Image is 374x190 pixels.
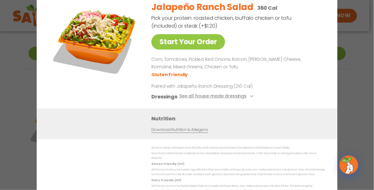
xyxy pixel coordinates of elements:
button: See all house made dressings [179,92,255,100]
h2: Jalapeño Ranch Salad [151,1,253,14]
p: We are not an allergen free facility and cannot guarantee the absence of allergens in our foods. [151,145,325,150]
p: 360 Cal [257,4,277,12]
h3: Nutrition [151,114,328,122]
p: Nutrition information is based on our standard recipes and portion sizes. Click Nutrition & Aller... [151,151,325,161]
strong: Gluten Friendly (GF) [151,162,184,166]
p: Pick your protein: roasted chicken, buffalo chicken or tofu (included) or steak (+$1.20) [151,14,292,30]
p: While our menu includes ingredients that are made without gluten, our restaurants are not gluten ... [151,167,325,177]
h3: Dressings [151,92,177,100]
img: wpChatIcon [340,156,358,174]
a: Download Nutrition & Allergens [151,127,208,133]
strong: Dairy Friendly (DF) [151,178,181,182]
p: Corn, Tomatoes, Pickled Red Onions, Bacon, [PERSON_NAME] Cheese, Romaine, Mixed Greens, Chicken o... [151,56,323,71]
li: Gluten Friendly [151,71,189,78]
p: Paired with Jalapeño Ranch Dressing (210 Cal) [151,83,267,89]
a: Start Your Order [151,34,225,50]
